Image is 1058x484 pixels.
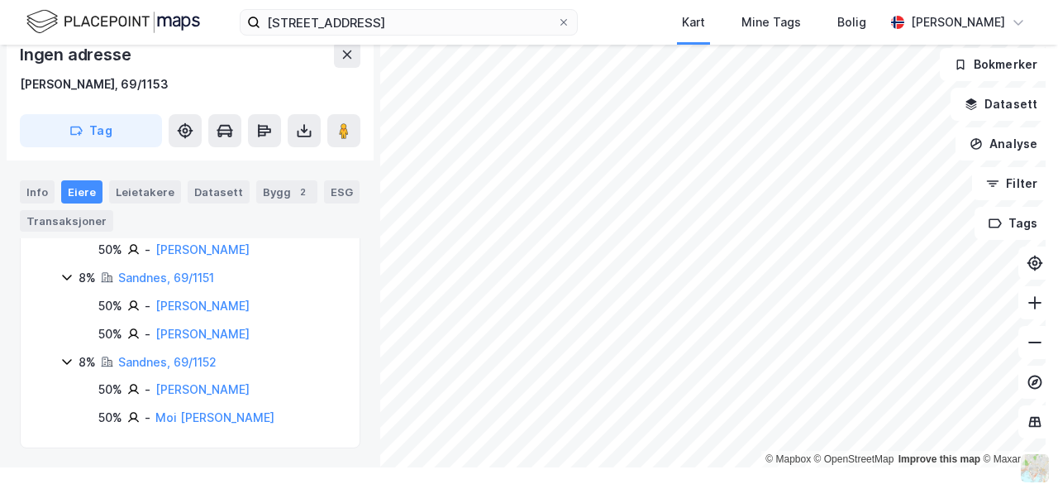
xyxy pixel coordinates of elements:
[118,271,214,285] a: Sandnes, 69/1151
[145,240,150,260] div: -
[98,240,122,260] div: 50%
[145,296,150,316] div: -
[20,180,55,204] div: Info
[765,453,811,465] a: Mapbox
[98,324,122,344] div: 50%
[911,12,1005,32] div: [PERSON_NAME]
[975,405,1058,484] div: Kontrollprogram for chat
[79,352,96,372] div: 8%
[975,207,1051,240] button: Tags
[898,453,980,465] a: Improve this map
[20,114,162,147] button: Tag
[972,167,1051,200] button: Filter
[256,180,317,204] div: Bygg
[155,242,250,256] a: [PERSON_NAME]
[79,268,96,288] div: 8%
[118,355,217,369] a: Sandnes, 69/1152
[145,380,150,400] div: -
[145,408,150,428] div: -
[260,10,557,35] input: Søk på adresse, matrikkel, gårdeiere, leietakere eller personer
[940,48,1051,81] button: Bokmerker
[188,180,250,204] div: Datasett
[20,41,134,68] div: Ingen adresse
[155,327,250,341] a: [PERSON_NAME]
[155,382,250,396] a: [PERSON_NAME]
[155,410,274,424] a: Moi [PERSON_NAME]
[155,299,250,313] a: [PERSON_NAME]
[109,180,181,204] div: Leietakere
[837,12,866,32] div: Bolig
[294,184,311,200] div: 2
[98,408,122,428] div: 50%
[98,296,122,316] div: 50%
[26,7,200,36] img: logo.f888ab2527a4732fd821a326f86c7f29.svg
[951,88,1051,121] button: Datasett
[682,12,705,32] div: Kart
[975,405,1058,484] iframe: Chat Widget
[61,180,102,204] div: Eiere
[20,210,113,232] div: Transaksjoner
[324,180,360,204] div: ESG
[145,324,150,344] div: -
[956,127,1051,161] button: Analyse
[20,74,169,94] div: [PERSON_NAME], 69/1153
[98,380,122,400] div: 50%
[814,453,894,465] a: OpenStreetMap
[741,12,801,32] div: Mine Tags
